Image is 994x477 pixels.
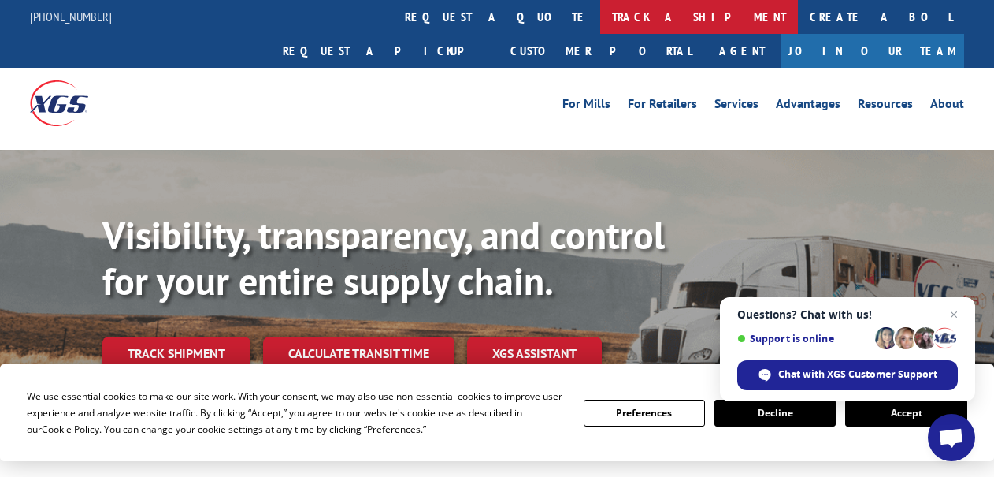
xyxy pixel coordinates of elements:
a: Agent [703,34,781,68]
a: Join Our Team [781,34,964,68]
div: Open chat [928,414,975,461]
a: Advantages [776,98,840,115]
a: XGS ASSISTANT [467,337,602,371]
span: Close chat [944,305,963,324]
b: Visibility, transparency, and control for your entire supply chain. [102,211,665,305]
span: Support is online [737,333,870,345]
a: Calculate transit time [263,337,454,371]
span: Chat with XGS Customer Support [778,367,937,382]
a: Customer Portal [499,34,703,68]
div: Chat with XGS Customer Support [737,360,958,390]
a: About [930,98,964,115]
span: Questions? Chat with us! [737,308,958,321]
a: For Mills [562,98,610,115]
a: Request a pickup [271,34,499,68]
a: [PHONE_NUMBER] [30,9,112,24]
span: Preferences [367,423,421,436]
button: Preferences [584,400,705,427]
a: Resources [858,98,913,115]
span: Cookie Policy [42,423,99,436]
a: For Retailers [628,98,697,115]
a: Services [714,98,758,115]
div: We use essential cookies to make our site work. With your consent, we may also use non-essential ... [27,388,564,438]
a: Track shipment [102,337,250,370]
button: Accept [845,400,966,427]
button: Decline [714,400,836,427]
